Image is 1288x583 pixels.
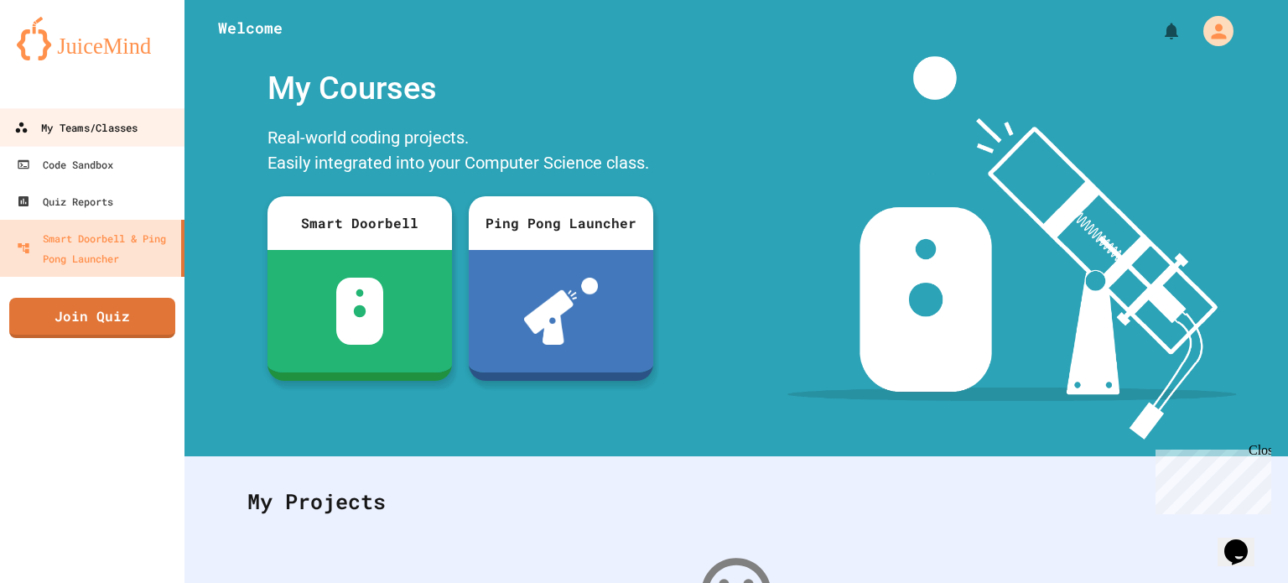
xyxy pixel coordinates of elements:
[259,56,662,121] div: My Courses
[9,298,175,338] a: Join Quiz
[17,17,168,60] img: logo-orange.svg
[1218,516,1271,566] iframe: chat widget
[17,154,113,174] div: Code Sandbox
[231,469,1242,534] div: My Projects
[267,196,452,250] div: Smart Doorbell
[17,191,113,211] div: Quiz Reports
[469,196,653,250] div: Ping Pong Launcher
[1130,17,1186,45] div: My Notifications
[336,278,384,345] img: sdb-white.svg
[259,121,662,184] div: Real-world coding projects. Easily integrated into your Computer Science class.
[1186,12,1238,50] div: My Account
[524,278,599,345] img: ppl-with-ball.png
[1149,443,1271,514] iframe: chat widget
[14,117,138,138] div: My Teams/Classes
[787,56,1237,440] img: banner-image-my-projects.png
[7,7,116,107] div: Chat with us now!Close
[17,228,174,268] div: Smart Doorbell & Ping Pong Launcher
